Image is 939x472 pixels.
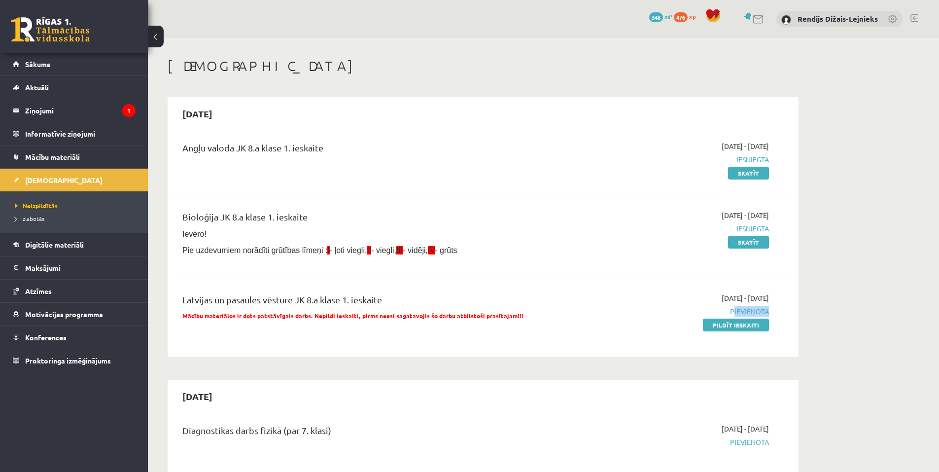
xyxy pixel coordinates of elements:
span: III [396,246,403,254]
span: mP [664,12,672,20]
span: Iesniegta [583,154,769,165]
div: Latvijas un pasaules vēsture JK 8.a klase 1. ieskaite [182,293,568,311]
a: Rendijs Dižais-Lejnieks [798,14,878,24]
span: [DEMOGRAPHIC_DATA] [25,176,103,184]
span: II [367,246,371,254]
span: [DATE] - [DATE] [722,210,769,220]
a: Skatīt [728,236,769,249]
a: Aktuāli [13,76,136,99]
span: [DATE] - [DATE] [722,424,769,434]
i: 1 [122,104,136,117]
legend: Ziņojumi [25,99,136,122]
span: Aktuāli [25,83,49,92]
span: IV [428,246,435,254]
legend: Informatīvie ziņojumi [25,122,136,145]
span: xp [689,12,696,20]
a: Maksājumi [13,256,136,279]
a: Neizpildītās [15,201,138,210]
span: Konferences [25,333,67,342]
span: Mācību materiālos ir dots patstāvīgais darbs. Nepildi ieskaiti, pirms neesi sagatavojis šo darbu ... [182,312,523,320]
span: Pievienota [583,437,769,447]
span: Motivācijas programma [25,310,103,319]
h1: [DEMOGRAPHIC_DATA] [168,58,799,74]
a: [DEMOGRAPHIC_DATA] [13,169,136,191]
div: Bioloģija JK 8.a klase 1. ieskaite [182,210,568,228]
span: Digitālie materiāli [25,240,84,249]
span: Pie uzdevumiem norādīti grūtības līmeņi : - ļoti viegli, - viegli, - vidēji, - grūts [182,246,457,254]
span: Ievēro! [182,230,207,238]
a: Konferences [13,326,136,349]
a: Atzīmes [13,280,136,302]
span: Izlabotās [15,215,44,222]
img: Rendijs Dižais-Lejnieks [781,15,791,25]
div: Diagnostikas darbs fizikā (par 7. klasi) [182,424,568,442]
a: Rīgas 1. Tālmācības vidusskola [11,17,90,42]
span: Sākums [25,60,50,69]
a: Sākums [13,53,136,75]
span: I [327,246,329,254]
a: Pildīt ieskaiti [703,319,769,331]
span: Iesniegta [583,223,769,234]
a: Proktoringa izmēģinājums [13,349,136,372]
a: Digitālie materiāli [13,233,136,256]
span: Mācību materiāli [25,152,80,161]
span: [DATE] - [DATE] [722,293,769,303]
div: Angļu valoda JK 8.a klase 1. ieskaite [182,141,568,159]
h2: [DATE] [173,385,222,408]
a: Mācību materiāli [13,145,136,168]
span: Proktoringa izmēģinājums [25,356,111,365]
legend: Maksājumi [25,256,136,279]
span: Atzīmes [25,287,52,295]
a: 476 xp [674,12,700,20]
a: Izlabotās [15,214,138,223]
span: Pievienota [583,306,769,317]
span: 348 [649,12,663,22]
a: Informatīvie ziņojumi [13,122,136,145]
a: Skatīt [728,167,769,180]
span: [DATE] - [DATE] [722,141,769,151]
span: 476 [674,12,688,22]
a: 348 mP [649,12,672,20]
span: Neizpildītās [15,202,58,210]
a: Motivācijas programma [13,303,136,326]
a: Ziņojumi1 [13,99,136,122]
h2: [DATE] [173,102,222,125]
